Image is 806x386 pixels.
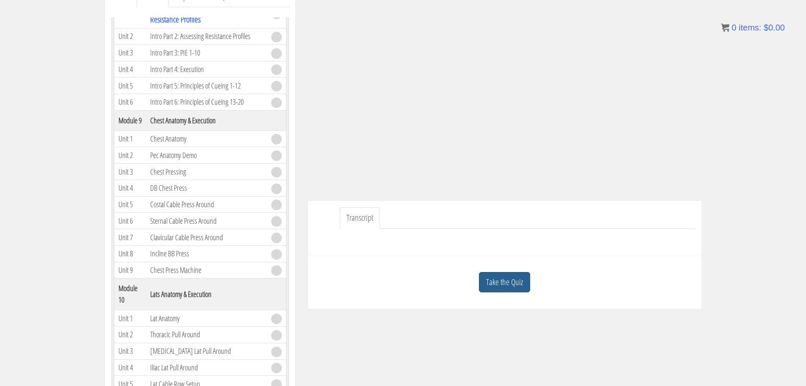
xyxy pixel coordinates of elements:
td: Unit 5 [114,78,146,94]
span: items: [739,23,761,32]
td: Intro Part 6: Principles of Cueing 13-20 [146,94,267,111]
td: Pec Anatomy Demo [146,147,267,164]
td: Clavicular Cable Press Around [146,229,267,246]
th: Chest Anatomy & Execution [146,110,267,131]
th: Module 9 [114,110,146,131]
td: Costal Cable Press Around [146,196,267,213]
td: Intro Part 4: Execution [146,61,267,78]
td: Unit 8 [114,245,146,262]
td: Unit 6 [114,213,146,229]
td: Unit 3 [114,44,146,61]
td: Unit 1 [114,310,146,327]
td: Unit 5 [114,196,146,213]
td: Unit 1 [114,131,146,147]
td: Unit 4 [114,180,146,196]
td: Unit 7 [114,229,146,246]
td: [MEDICAL_DATA] Lat Pull Around [146,343,267,359]
td: Unit 3 [114,164,146,180]
td: Intro Part 2: Assessing Resistance Profiles [146,28,267,45]
td: Unit 2 [114,147,146,164]
td: Iliac Lat Pull Around [146,359,267,376]
td: Chest Anatomy [146,131,267,147]
td: Unit 2 [114,327,146,343]
th: Lats Anatomy & Execution [146,278,267,310]
span: 0 [732,23,736,32]
img: icon11.png [721,23,729,32]
td: Thoracic Pull Around [146,327,267,343]
a: Take the Quiz [479,272,530,293]
td: Unit 4 [114,61,146,78]
bdi: 0.00 [764,23,785,32]
a: 0 items: $0.00 [721,23,785,32]
td: Intro Part 3: PIE 1-10 [146,44,267,61]
td: Unit 2 [114,28,146,45]
td: Sternal Cable Press Around [146,213,267,229]
td: Intro Part 5: Principles of Cueing 1-12 [146,78,267,94]
th: Module 10 [114,278,146,310]
td: DB Chest Press [146,180,267,196]
td: Chest Pressing [146,164,267,180]
td: Unit 9 [114,262,146,278]
td: Unit 6 [114,94,146,111]
td: Lat Anatomy [146,310,267,327]
td: Unit 3 [114,343,146,359]
td: Chest Press Machine [146,262,267,278]
td: Unit 4 [114,359,146,376]
a: Transcript [340,207,380,229]
td: Incline BB Press [146,245,267,262]
span: $ [764,23,768,32]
